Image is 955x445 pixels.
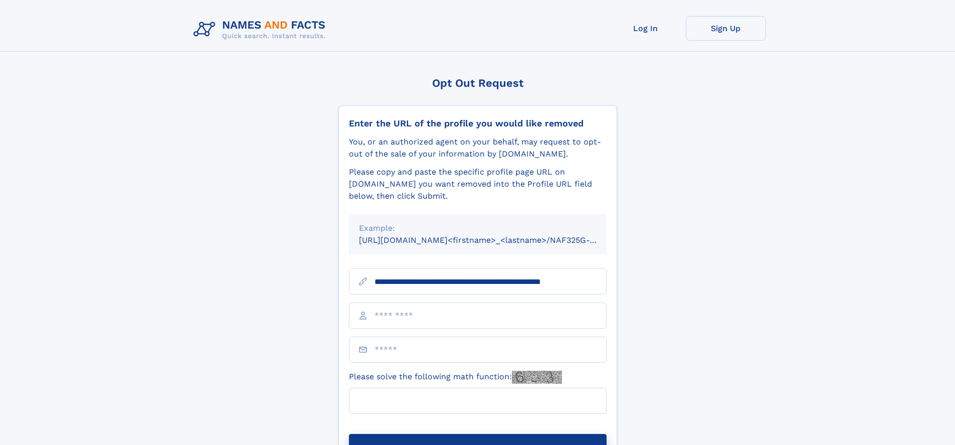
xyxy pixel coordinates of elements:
div: Please copy and paste the specific profile page URL on [DOMAIN_NAME] you want removed into the Pr... [349,166,607,202]
div: Opt Out Request [338,77,617,89]
div: You, or an authorized agent on your behalf, may request to opt-out of the sale of your informatio... [349,136,607,160]
div: Enter the URL of the profile you would like removed [349,118,607,129]
div: Example: [359,222,597,234]
label: Please solve the following math function: [349,371,562,384]
a: Log In [606,16,686,41]
img: Logo Names and Facts [189,16,334,43]
small: [URL][DOMAIN_NAME]<firstname>_<lastname>/NAF325G-xxxxxxxx [359,235,626,245]
a: Sign Up [686,16,766,41]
